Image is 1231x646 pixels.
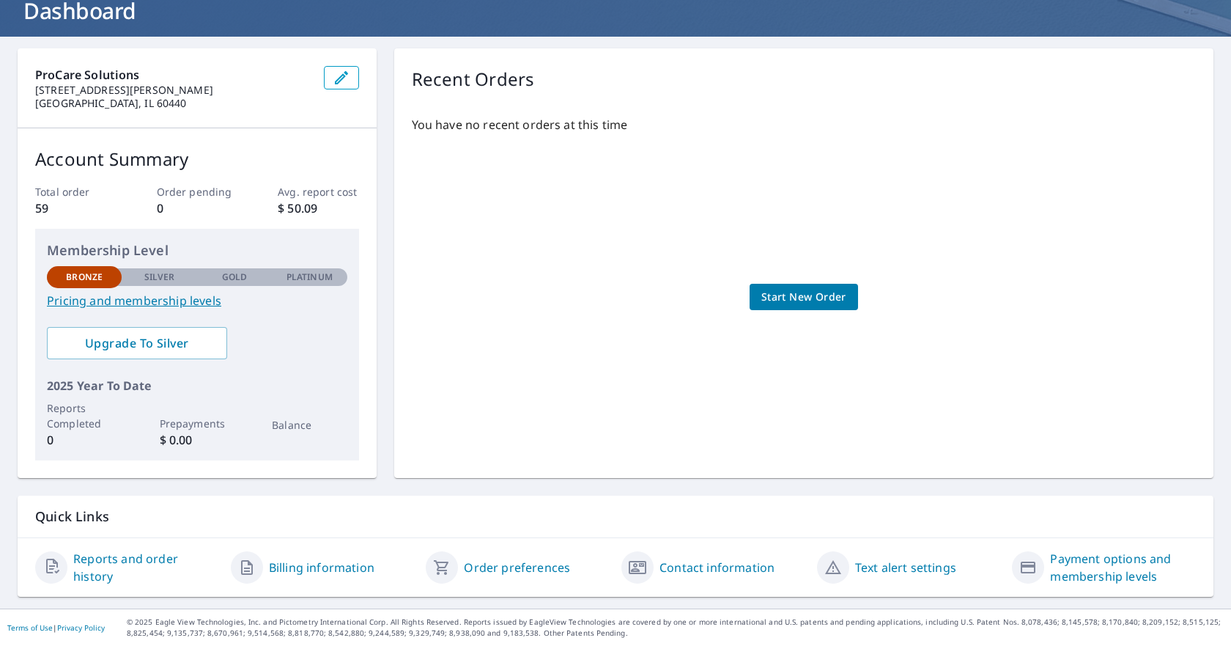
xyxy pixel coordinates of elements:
[35,97,312,110] p: [GEOGRAPHIC_DATA], IL 60440
[47,377,347,394] p: 2025 Year To Date
[157,199,237,217] p: 0
[222,271,247,284] p: Gold
[855,559,956,576] a: Text alert settings
[269,559,374,576] a: Billing information
[160,416,234,431] p: Prepayments
[35,199,116,217] p: 59
[464,559,570,576] a: Order preferences
[278,199,358,217] p: $ 50.09
[412,116,1196,133] p: You have no recent orders at this time
[57,623,105,633] a: Privacy Policy
[47,292,347,309] a: Pricing and membership levels
[35,84,312,97] p: [STREET_ADDRESS][PERSON_NAME]
[1050,550,1196,585] a: Payment options and membership levels
[127,617,1224,639] p: © 2025 Eagle View Technologies, Inc. and Pictometry International Corp. All Rights Reserved. Repo...
[412,66,535,92] p: Recent Orders
[47,327,227,359] a: Upgrade To Silver
[35,507,1196,526] p: Quick Links
[7,623,105,632] p: |
[47,241,347,260] p: Membership Level
[157,184,237,199] p: Order pending
[287,271,333,284] p: Platinum
[35,184,116,199] p: Total order
[750,284,858,311] a: Start New Order
[47,431,122,449] p: 0
[66,271,103,284] p: Bronze
[35,146,359,172] p: Account Summary
[659,559,775,576] a: Contact information
[144,271,175,284] p: Silver
[35,66,312,84] p: ProCare Solutions
[7,623,53,633] a: Terms of Use
[272,417,347,433] p: Balance
[278,184,358,199] p: Avg. report cost
[160,431,234,449] p: $ 0.00
[59,335,215,351] span: Upgrade To Silver
[47,400,122,431] p: Reports Completed
[761,288,846,307] span: Start New Order
[73,550,219,585] a: Reports and order history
